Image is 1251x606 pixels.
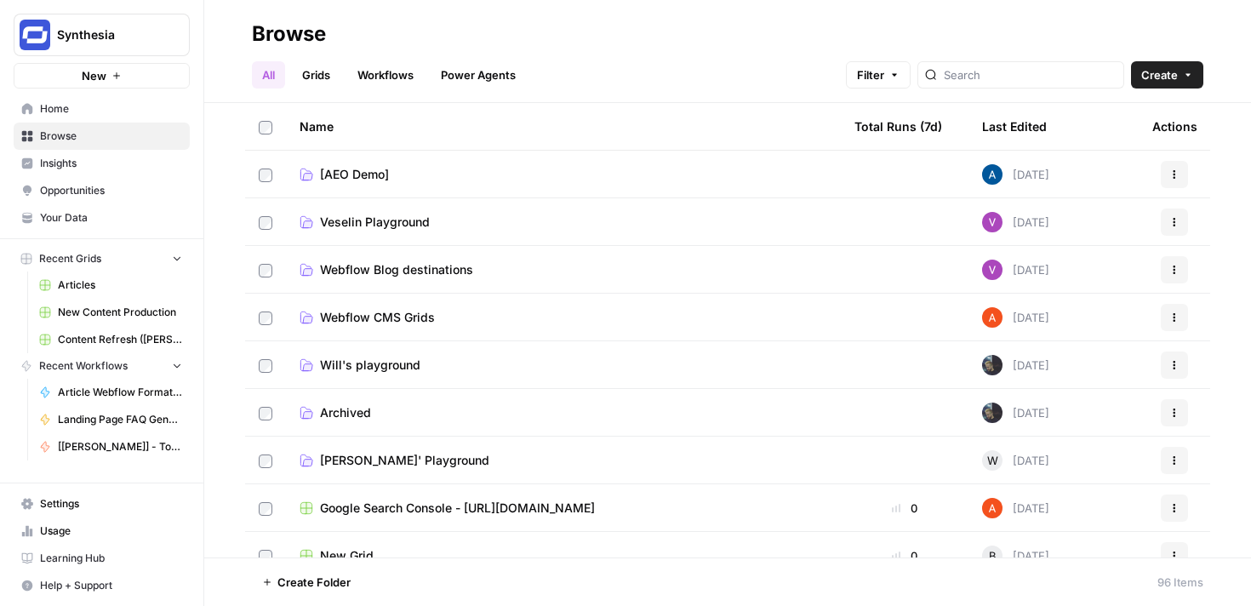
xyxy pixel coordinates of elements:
[300,214,827,231] a: Veselin Playground
[982,403,1003,423] img: paoqh725y1d7htyo5k8zx8sasy7f
[320,309,435,326] span: Webflow CMS Grids
[14,517,190,545] a: Usage
[40,523,182,539] span: Usage
[982,260,1003,280] img: u5s9sr84i1zya6e83i9a0udxv2mu
[989,547,997,564] span: B
[982,164,1049,185] div: [DATE]
[300,404,827,421] a: Archived
[40,551,182,566] span: Learning Hub
[31,433,190,460] a: [[PERSON_NAME]] - Tools & Features Pages Refreshe - [MAIN WORKFLOW]
[14,490,190,517] a: Settings
[982,260,1049,280] div: [DATE]
[982,355,1049,375] div: [DATE]
[39,251,101,266] span: Recent Grids
[40,101,182,117] span: Home
[982,450,1049,471] div: [DATE]
[31,379,190,406] a: Article Webflow Formatter
[320,452,489,469] span: [PERSON_NAME]' Playground
[982,355,1003,375] img: paoqh725y1d7htyo5k8zx8sasy7f
[846,61,911,89] button: Filter
[1157,574,1203,591] div: 96 Items
[431,61,526,89] a: Power Agents
[14,246,190,272] button: Recent Grids
[252,20,326,48] div: Browse
[14,150,190,177] a: Insights
[347,61,424,89] a: Workflows
[40,578,182,593] span: Help + Support
[40,183,182,198] span: Opportunities
[944,66,1117,83] input: Search
[982,103,1047,150] div: Last Edited
[300,103,827,150] div: Name
[854,500,955,517] div: 0
[14,177,190,204] a: Opportunities
[39,358,128,374] span: Recent Workflows
[982,498,1049,518] div: [DATE]
[31,406,190,433] a: Landing Page FAQ Generator
[31,299,190,326] a: New Content Production
[277,574,351,591] span: Create Folder
[854,547,955,564] div: 0
[300,500,827,517] a: Google Search Console - [URL][DOMAIN_NAME]
[320,166,389,183] span: [AEO Demo]
[14,123,190,150] a: Browse
[320,500,595,517] span: Google Search Console - [URL][DOMAIN_NAME]
[57,26,160,43] span: Synthesia
[58,439,182,454] span: [[PERSON_NAME]] - Tools & Features Pages Refreshe - [MAIN WORKFLOW]
[982,212,1049,232] div: [DATE]
[320,214,430,231] span: Veselin Playground
[300,166,827,183] a: [AEO Demo]
[300,452,827,469] a: [PERSON_NAME]' Playground
[14,545,190,572] a: Learning Hub
[58,277,182,293] span: Articles
[40,129,182,144] span: Browse
[982,307,1003,328] img: cje7zb9ux0f2nqyv5qqgv3u0jxek
[854,103,942,150] div: Total Runs (7d)
[982,164,1003,185] img: he81ibor8lsei4p3qvg4ugbvimgp
[252,61,285,89] a: All
[982,498,1003,518] img: cje7zb9ux0f2nqyv5qqgv3u0jxek
[40,156,182,171] span: Insights
[300,261,827,278] a: Webflow Blog destinations
[982,307,1049,328] div: [DATE]
[40,496,182,512] span: Settings
[31,326,190,353] a: Content Refresh ([PERSON_NAME])
[987,452,998,469] span: W
[320,261,473,278] span: Webflow Blog destinations
[300,309,827,326] a: Webflow CMS Grids
[58,412,182,427] span: Landing Page FAQ Generator
[31,272,190,299] a: Articles
[1152,103,1197,150] div: Actions
[14,63,190,89] button: New
[982,212,1003,232] img: u5s9sr84i1zya6e83i9a0udxv2mu
[292,61,340,89] a: Grids
[982,403,1049,423] div: [DATE]
[320,357,420,374] span: Will's playground
[320,404,371,421] span: Archived
[58,385,182,400] span: Article Webflow Formatter
[857,66,884,83] span: Filter
[1131,61,1203,89] button: Create
[14,204,190,232] a: Your Data
[320,547,374,564] span: New Grid
[20,20,50,50] img: Synthesia Logo
[14,95,190,123] a: Home
[40,210,182,226] span: Your Data
[300,357,827,374] a: Will's playground
[58,305,182,320] span: New Content Production
[252,569,361,596] button: Create Folder
[14,14,190,56] button: Workspace: Synthesia
[82,67,106,84] span: New
[982,546,1049,566] div: [DATE]
[58,332,182,347] span: Content Refresh ([PERSON_NAME])
[14,572,190,599] button: Help + Support
[300,547,827,564] a: New Grid
[1141,66,1178,83] span: Create
[14,353,190,379] button: Recent Workflows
